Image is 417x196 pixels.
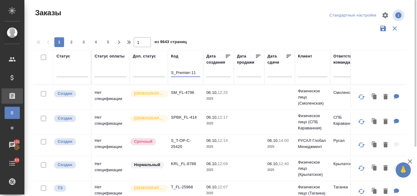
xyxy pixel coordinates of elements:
button: Удалить [380,139,391,151]
button: Сбросить фильтры [389,23,401,34]
p: ТЗ [58,185,63,191]
p: Создан [58,162,72,168]
p: 06.10, [206,138,218,143]
a: 101 [2,137,23,153]
button: Удалить [380,162,391,175]
p: 06.10, [206,185,218,189]
p: Создан [58,91,72,97]
p: 2025 [206,96,231,102]
div: Статус по умолчанию для стандартных заказов [130,161,165,169]
div: split button [328,11,378,20]
button: Сохранить фильтры [377,23,389,34]
div: Дата создания [206,53,225,65]
button: Обновить [354,114,369,129]
button: Клонировать [369,139,380,151]
div: Ответственная команда [333,53,364,65]
span: 2 [67,39,76,45]
p: 2025 [267,144,292,150]
p: 2025 [206,120,231,127]
p: Физическое лицо (СПБ Караванная) [298,113,327,131]
p: 2025 [206,167,231,173]
button: 4 [91,37,101,47]
button: Удалить [380,116,391,128]
p: 06.10, [206,90,218,95]
span: Посмотреть информацию [393,9,405,21]
div: Выставляется автоматически при создании заказа [53,114,88,123]
button: Обновить [354,138,369,152]
p: 12:14 [218,138,228,143]
p: Создан [58,115,72,121]
div: Выставляется автоматически, если на указанный объем услуг необходимо больше времени в стандартном... [130,138,165,146]
p: SM_FL-4796 [171,90,200,96]
a: В [5,107,20,119]
td: Нет спецификации [92,135,130,156]
td: СПБ Караванная [330,111,366,133]
div: Выставляет КМ при отправке заказа на расчет верстке (для тикета) или для уточнения сроков на прои... [53,184,88,192]
button: Клонировать [369,116,380,128]
div: Выставляется автоматически для первых 3 заказов нового контактного лица. Особое внимание [130,114,165,123]
p: 12:40 [279,161,289,166]
p: Физическое лицо (Крылатское) [298,159,327,178]
p: 14:00 [279,138,289,143]
span: Настроить таблицу [378,8,393,23]
p: Нормальный [134,162,160,168]
div: Выставляется автоматически при создании заказа [53,90,88,98]
button: 5 [103,37,113,47]
div: Выставляется автоматически для первых 3 заказов нового контактного лица. Особое внимание [130,184,165,192]
p: KRL_FL-8788 [171,161,200,167]
div: Статус оплаты [95,53,125,59]
p: [DEMOGRAPHIC_DATA] [134,185,165,191]
button: Обновить [354,161,369,176]
span: 101 [10,139,24,145]
p: 12:25 [218,90,228,95]
td: Нет спецификации [92,111,130,133]
span: 3 [79,39,89,45]
button: Клонировать [369,162,380,175]
span: 🙏 [398,164,408,176]
p: SPBK_FL-414 [171,114,200,120]
button: 3 [79,37,89,47]
span: 83 [11,157,23,163]
a: Ф [5,122,20,134]
p: 06.10, [267,138,279,143]
a: 83 [2,156,23,171]
div: Код [171,53,178,59]
p: [DEMOGRAPHIC_DATA] [134,115,165,121]
p: 12:09 [218,161,228,166]
div: Выставляется автоматически для первых 3 заказов нового контактного лица. Особое внимание [130,90,165,98]
button: Удалить [380,91,391,103]
button: Клонировать [369,91,380,103]
span: В [8,110,17,116]
button: Обновить [354,90,369,104]
button: 🙏 [396,162,411,178]
div: Выставляется автоматически при создании заказа [53,161,88,169]
p: 12:17 [218,115,228,120]
span: Ф [8,125,17,131]
div: Доп. статус [133,53,156,59]
div: Статус [56,53,70,59]
td: Нет спецификации [92,158,130,179]
p: 12:07 [218,185,228,189]
td: Крылатское [330,158,366,179]
p: T_FL-25968 [171,184,200,190]
p: [DEMOGRAPHIC_DATA] [134,91,165,97]
td: Русал [330,135,366,156]
button: Для КМ: от КВ: апостиль на оригинал диплома, ответ в вотс ап [391,116,402,128]
p: 06.10, [206,161,218,166]
button: 2 [67,37,76,47]
div: Клиент [298,53,312,59]
p: Создан [58,139,72,145]
span: Заказы [34,8,61,18]
td: Смоленская [330,87,366,108]
p: 2025 [267,167,292,173]
p: S_T-OP-C-25420 [171,138,200,150]
span: из 9643 страниц [154,38,187,47]
div: Дата продажи [237,53,255,65]
span: 4 [91,39,101,45]
p: 06.10, [206,115,218,120]
div: Дата сдачи [267,53,286,65]
div: Выставляется автоматически при создании заказа [53,138,88,146]
p: РУСАЛ Глобал Менеджмент [298,138,327,150]
p: Срочный [134,139,152,145]
p: 06.10, [267,161,279,166]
